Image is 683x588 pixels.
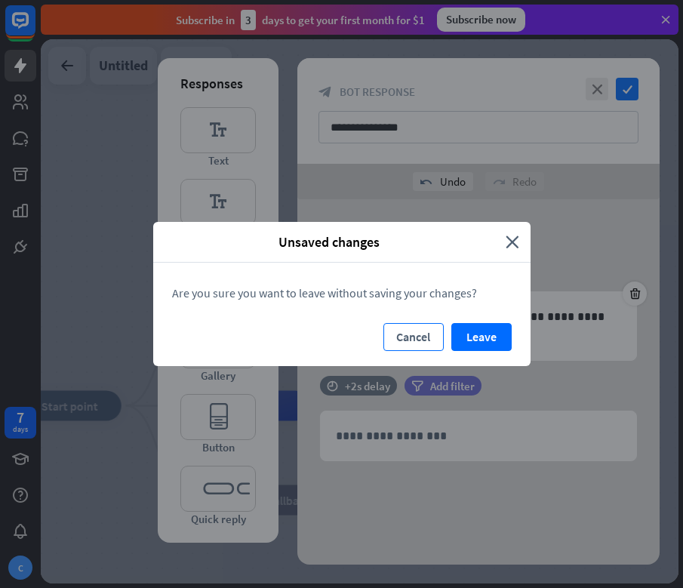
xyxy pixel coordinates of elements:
[12,6,57,51] button: Open LiveChat chat widget
[506,233,519,251] i: close
[165,233,494,251] span: Unsaved changes
[451,323,512,351] button: Leave
[172,285,477,300] span: Are you sure you want to leave without saving your changes?
[383,323,444,351] button: Cancel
